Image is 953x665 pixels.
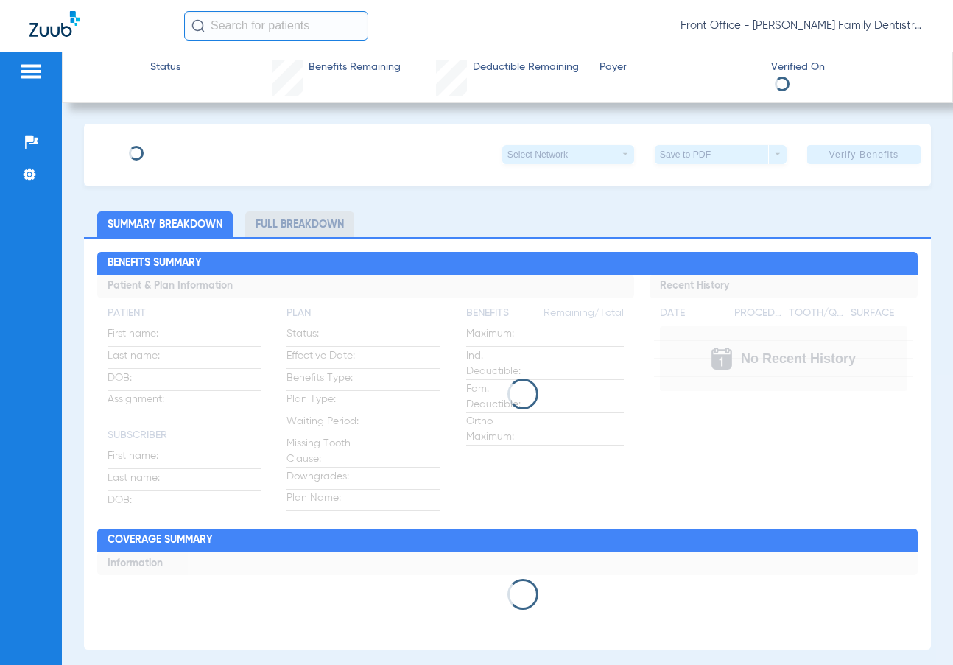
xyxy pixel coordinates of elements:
[97,529,918,552] h2: Coverage Summary
[19,63,43,80] img: hamburger-icon
[97,211,233,237] li: Summary Breakdown
[245,211,354,237] li: Full Breakdown
[184,11,368,41] input: Search for patients
[191,19,205,32] img: Search Icon
[150,60,180,75] span: Status
[771,60,929,75] span: Verified On
[97,252,918,275] h2: Benefits Summary
[681,18,924,33] span: Front Office - [PERSON_NAME] Family Dentistry
[599,60,758,75] span: Payer
[29,11,80,37] img: Zuub Logo
[309,60,401,75] span: Benefits Remaining
[473,60,579,75] span: Deductible Remaining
